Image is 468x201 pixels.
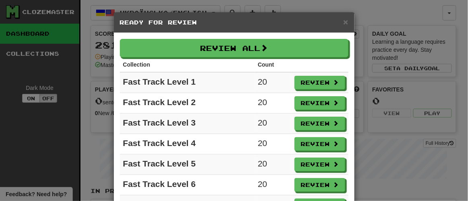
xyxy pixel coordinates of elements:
td: 20 [255,72,291,93]
button: Review [295,76,345,89]
td: 20 [255,134,291,154]
span: × [343,17,348,26]
td: 20 [255,93,291,114]
button: Review [295,158,345,171]
td: Fast Track Level 3 [120,114,255,134]
h5: Ready for Review [120,18,348,26]
button: Review [295,96,345,110]
td: 20 [255,154,291,175]
button: Review [295,178,345,192]
td: 20 [255,175,291,195]
button: Review [295,117,345,130]
td: Fast Track Level 6 [120,175,255,195]
td: Fast Track Level 2 [120,93,255,114]
button: Review [295,137,345,151]
button: Review All [120,39,348,57]
th: Count [255,57,291,72]
td: Fast Track Level 1 [120,72,255,93]
td: 20 [255,114,291,134]
td: Fast Track Level 5 [120,154,255,175]
button: Close [343,18,348,26]
td: Fast Track Level 4 [120,134,255,154]
th: Collection [120,57,255,72]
